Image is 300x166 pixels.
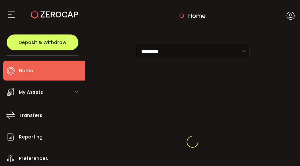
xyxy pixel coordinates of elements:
[19,111,42,120] span: Transfers
[188,11,206,20] span: Home
[19,87,43,97] span: My Assets
[19,154,48,163] span: Preferences
[19,132,43,142] span: Reporting
[19,40,66,45] span: Deposit & Withdraw
[7,34,78,50] button: Deposit & Withdraw
[19,66,33,76] span: Home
